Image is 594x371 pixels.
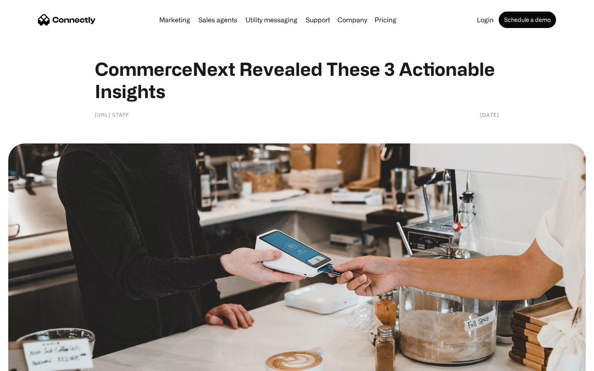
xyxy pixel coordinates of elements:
[337,14,367,26] div: Company
[302,16,333,23] a: Support
[16,357,49,368] ul: Language list
[499,12,556,28] a: Schedule a demo
[195,16,240,23] a: Sales agents
[95,58,499,102] h1: CommerceNext Revealed These 3 Actionable Insights
[474,16,497,23] a: Login
[156,16,193,23] a: Marketing
[242,16,301,23] a: Utility messaging
[95,110,129,119] div: [URL] Staff
[8,357,49,368] aside: Language selected: English
[371,16,400,23] a: Pricing
[480,110,499,119] div: [DATE]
